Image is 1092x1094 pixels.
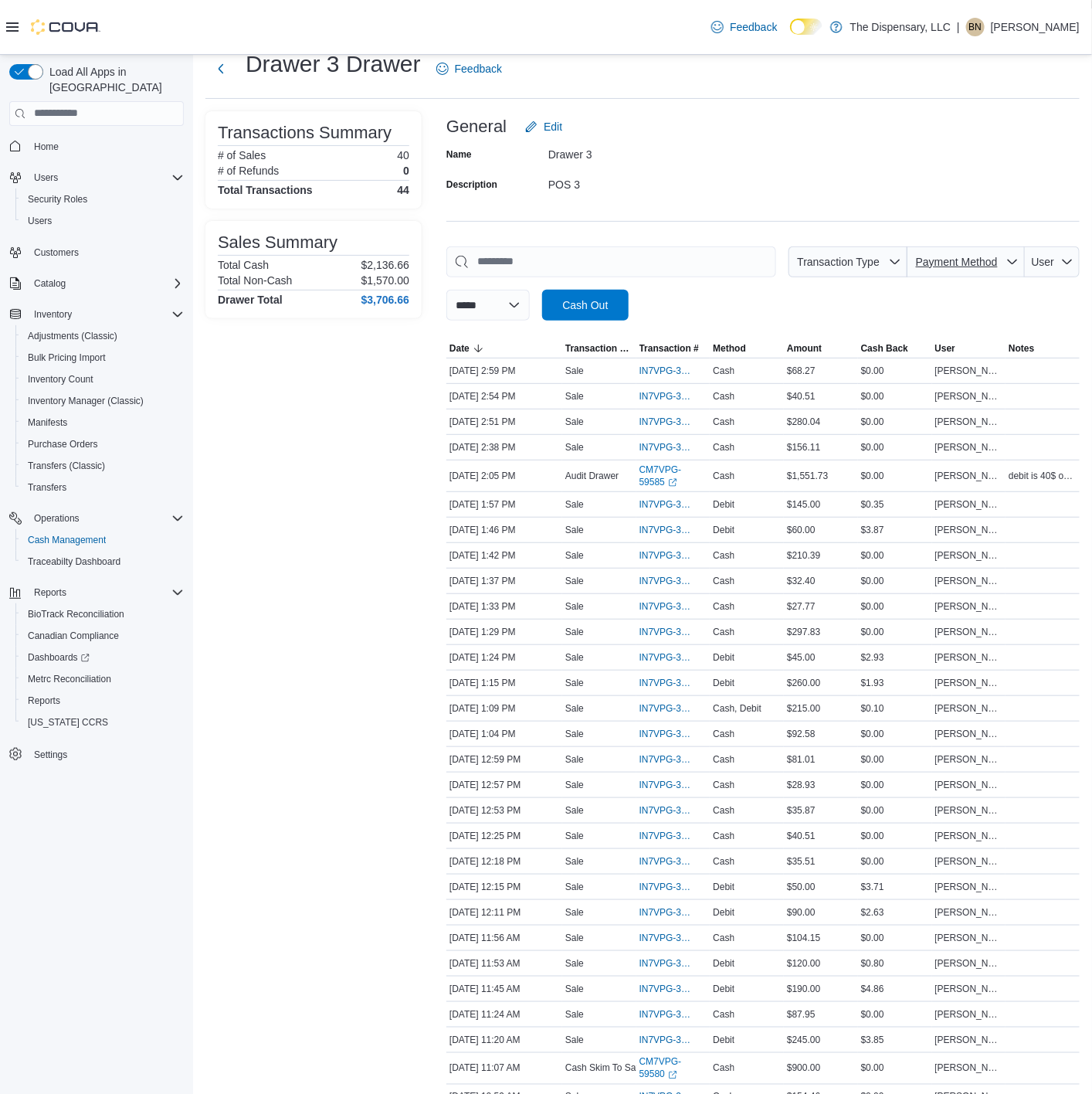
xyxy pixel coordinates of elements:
[361,274,409,287] p: $1,570.00
[9,129,184,806] nav: Complex example
[713,470,734,482] span: Cash
[28,168,184,187] span: Users
[22,413,73,432] a: Manifests
[639,702,692,715] span: IN7VPG-307279
[205,53,236,84] button: Next
[15,647,190,668] a: Dashboards
[790,35,791,36] span: Dark Mode
[639,626,692,638] span: IN7VPG-307290
[639,1008,692,1021] span: IN7VPG-307250
[639,932,692,944] span: IN7VPG-307259
[218,165,279,177] h6: # of Refunds
[22,713,114,732] a: [US_STATE] CCRS
[935,416,1003,428] span: [PERSON_NAME]
[28,438,98,450] span: Purchase Orders
[935,575,1003,587] span: [PERSON_NAME]
[639,906,692,919] span: IN7VPG-307262
[639,342,699,355] span: Transaction #
[15,712,190,733] button: [US_STATE] CCRS
[639,776,707,794] button: IN7VPG-307275
[639,753,692,766] span: IN7VPG-307276
[15,529,190,551] button: Cash Management
[31,19,100,35] img: Cova
[28,352,106,364] span: Bulk Pricing Import
[218,184,313,196] h4: Total Transactions
[22,691,66,710] a: Reports
[787,416,820,428] span: $280.04
[218,149,266,161] h6: # of Sales
[22,457,184,475] span: Transfers (Classic)
[34,308,72,321] span: Inventory
[713,600,734,613] span: Cash
[28,168,64,187] button: Users
[28,746,73,764] a: Settings
[28,481,66,494] span: Transfers
[28,630,119,642] span: Canadian Compliance
[15,603,190,625] button: BioTrack Reconciliation
[22,627,125,645] a: Canadian Compliance
[28,330,117,342] span: Adjustments (Classic)
[639,852,707,871] button: IN7VPG-307265
[446,148,472,161] label: Name
[15,347,190,369] button: Bulk Pricing Import
[639,464,707,488] a: CM7VPG-59585External link
[446,495,562,514] div: [DATE] 1:57 PM
[22,190,184,209] span: Security Roles
[639,881,692,893] span: IN7VPG-307263
[639,600,692,613] span: IN7VPG-307292
[15,433,190,455] button: Purchase Orders
[565,651,584,664] p: Sale
[361,259,409,271] p: $2,136.66
[446,623,562,641] div: [DATE] 1:29 PM
[639,1056,707,1081] a: CM7VPG-59580External link
[858,546,932,565] div: $0.00
[565,549,584,562] p: Sale
[28,373,93,386] span: Inventory Count
[850,18,951,36] p: The Dispensary, LLC
[858,413,932,431] div: $0.00
[858,648,932,667] div: $2.93
[639,575,692,587] span: IN7VPG-307293
[565,416,584,428] p: Sale
[935,342,956,355] span: User
[713,677,734,689] span: Debit
[969,18,982,36] span: BN
[639,855,692,868] span: IN7VPG-307265
[15,412,190,433] button: Manifests
[935,524,1003,536] span: [PERSON_NAME]
[246,49,421,80] h1: Drawer 3 Drawer
[861,342,908,355] span: Cash Back
[15,455,190,477] button: Transfers (Classic)
[1025,246,1080,277] button: User
[455,61,502,76] span: Feedback
[639,623,707,641] button: IN7VPG-307290
[28,138,65,156] a: Home
[22,670,184,688] span: Metrc Reconciliation
[787,524,816,536] span: $60.00
[639,1031,707,1049] button: IN7VPG-307248
[713,651,734,664] span: Debit
[565,441,584,454] p: Sale
[22,531,112,549] a: Cash Management
[3,304,190,325] button: Inventory
[1006,339,1080,358] button: Notes
[713,390,734,403] span: Cash
[15,690,190,712] button: Reports
[218,259,269,271] h6: Total Cash
[858,362,932,380] div: $0.00
[935,626,1003,638] span: [PERSON_NAME]
[636,339,710,358] button: Transaction #
[935,600,1003,613] span: [PERSON_NAME]
[790,19,822,35] input: Dark Mode
[787,441,820,454] span: $156.11
[565,365,584,377] p: Sale
[28,305,184,324] span: Inventory
[916,256,998,268] span: Payment Method
[730,19,777,35] span: Feedback
[639,390,692,403] span: IN7VPG-307339
[858,467,932,485] div: $0.00
[3,167,190,189] button: Users
[28,534,106,546] span: Cash Management
[639,980,707,998] button: IN7VPG-307253
[787,365,816,377] span: $68.27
